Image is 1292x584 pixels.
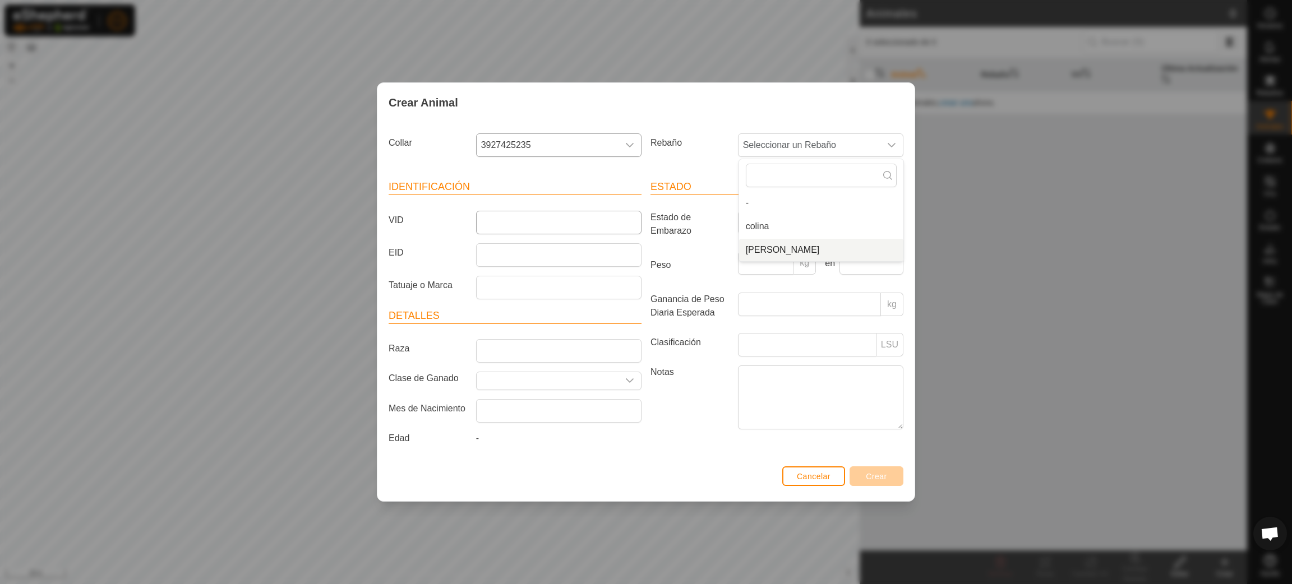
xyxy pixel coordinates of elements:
span: Crear [866,472,887,481]
span: - [476,433,479,443]
label: Raza [384,339,472,358]
label: Mes de Nacimiento [384,399,472,418]
span: 3927425235 [477,134,619,156]
li: colina [739,215,903,238]
span: Seleccionar un Rebaño [739,134,880,156]
label: Clasificación [646,333,733,352]
span: Crear Animal [389,94,458,111]
button: Crear [850,466,903,486]
div: dropdown trigger [619,134,641,156]
div: Chat abierto [1253,517,1287,550]
label: EID [384,243,472,262]
label: Notas [646,365,733,429]
label: Edad [384,432,472,445]
p-inputgroup-addon: LSU [876,333,903,356]
header: Estado [650,179,903,195]
label: Tatuaje o Marca [384,276,472,295]
label: VID [384,211,472,230]
p-inputgroup-addon: kg [793,251,816,275]
p-inputgroup-addon: kg [881,293,903,316]
label: Clase de Ganado [384,372,472,386]
span: [PERSON_NAME] [746,243,820,257]
div: dropdown trigger [619,372,641,390]
label: Peso [646,251,733,279]
span: Cancelar [797,472,830,481]
ul: Option List [739,192,903,261]
span: - [746,196,749,210]
label: Rebaño [646,133,733,152]
label: Ganancia de Peso Diaria Esperada [646,293,733,319]
label: Collar [384,133,472,152]
label: en [820,257,835,270]
div: dropdown trigger [880,134,903,156]
li: - [739,192,903,214]
button: Cancelar [782,466,845,486]
header: Detalles [389,308,642,324]
span: colina [746,220,769,233]
label: Estado de Embarazo [646,211,733,238]
header: Identificación [389,179,642,195]
li: ROBAINA [739,239,903,261]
